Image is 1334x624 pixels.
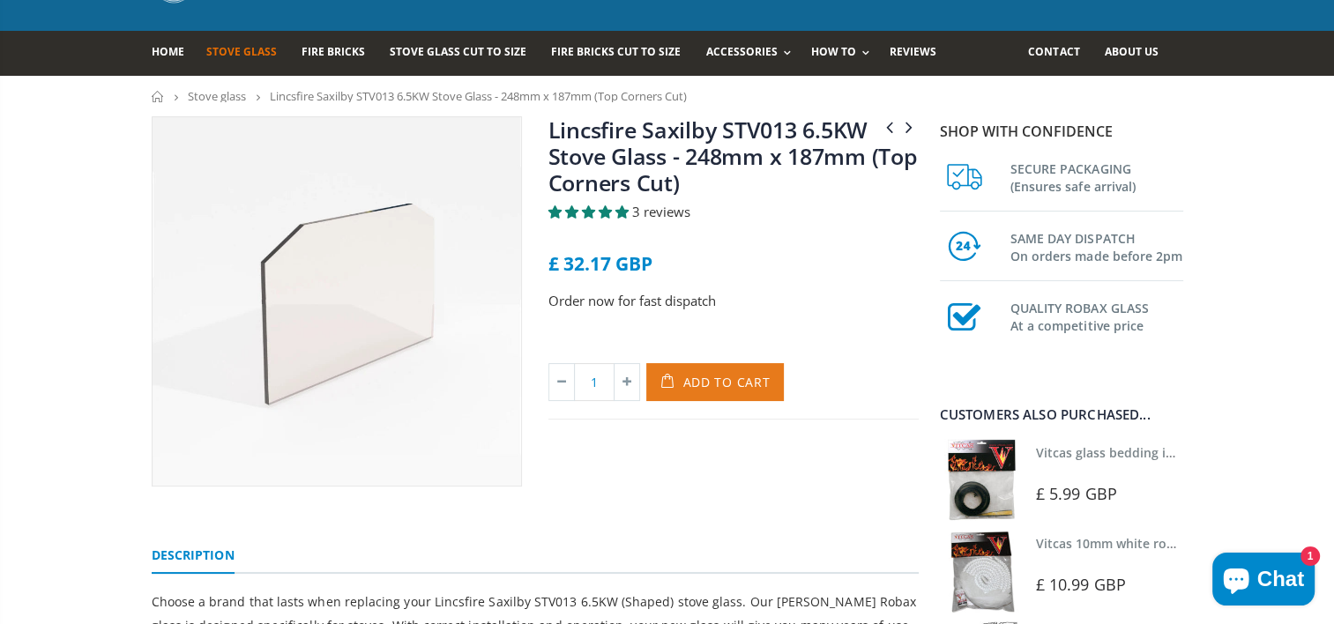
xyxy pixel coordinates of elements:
[646,363,785,401] button: Add to Cart
[390,44,526,59] span: Stove Glass Cut To Size
[1104,31,1171,76] a: About us
[548,251,652,276] span: £ 32.17 GBP
[1010,227,1183,265] h3: SAME DAY DISPATCH On orders made before 2pm
[206,44,277,59] span: Stove Glass
[940,531,1022,613] img: Vitcas white rope, glue and gloves kit 10mm
[1035,483,1116,504] span: £ 5.99 GBP
[152,91,165,102] a: Home
[548,291,919,311] p: Order now for fast dispatch
[705,31,799,76] a: Accessories
[1028,44,1079,59] span: Contact
[705,44,777,59] span: Accessories
[632,203,690,220] span: 3 reviews
[188,88,246,104] a: Stove glass
[302,31,378,76] a: Fire Bricks
[206,31,290,76] a: Stove Glass
[551,44,681,59] span: Fire Bricks Cut To Size
[270,88,687,104] span: Lincsfire Saxilby STV013 6.5KW Stove Glass - 248mm x 187mm (Top Corners Cut)
[683,374,771,390] span: Add to Cart
[548,203,632,220] span: 5.00 stars
[1035,575,1125,596] span: £ 10.99 GBP
[1104,44,1158,59] span: About us
[811,31,878,76] a: How To
[153,117,521,486] img: widestoveglasstwotopcornerscut_d536b67b-8e33-4bfc-9efe-4320e7feea74_800x_crop_center.webp
[152,539,235,574] a: Description
[1207,553,1320,610] inbox-online-store-chat: Shopify online store chat
[302,44,365,59] span: Fire Bricks
[551,31,694,76] a: Fire Bricks Cut To Size
[1010,157,1183,196] h3: SECURE PACKAGING (Ensures safe arrival)
[940,408,1183,421] div: Customers also purchased...
[152,44,184,59] span: Home
[940,439,1022,521] img: Vitcas stove glass bedding in tape
[890,44,936,59] span: Reviews
[548,115,918,197] a: Lincsfire Saxilby STV013 6.5KW Stove Glass - 248mm x 187mm (Top Corners Cut)
[890,31,950,76] a: Reviews
[1028,31,1092,76] a: Contact
[1010,296,1183,335] h3: QUALITY ROBAX GLASS At a competitive price
[940,121,1183,142] p: Shop with confidence
[390,31,540,76] a: Stove Glass Cut To Size
[152,31,197,76] a: Home
[811,44,856,59] span: How To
